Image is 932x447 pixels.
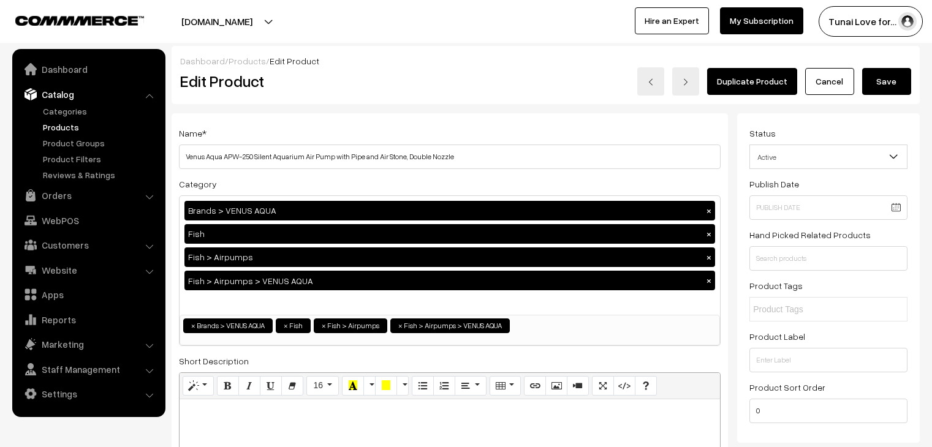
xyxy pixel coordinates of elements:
button: × [703,275,714,286]
a: COMMMERCE [15,12,123,27]
button: × [703,228,714,239]
a: Marketing [15,333,161,355]
button: Table [490,376,521,396]
li: Brands > VENUS AQUA [183,318,273,333]
label: Product Label [749,330,805,343]
div: / / [180,54,911,67]
a: Products [229,56,266,66]
button: Ordered list (CTRL+SHIFT+NUM8) [433,376,455,396]
a: Reviews & Ratings [40,168,161,181]
button: Tunai Love for… [819,6,923,37]
input: Publish Date [749,195,907,220]
div: Fish [184,224,715,244]
a: Dashboard [180,56,225,66]
button: More Color [363,376,376,396]
label: Publish Date [749,178,799,190]
li: Fish [276,318,311,333]
button: Recent Color [342,376,364,396]
button: Full Screen [592,376,614,396]
button: Underline (CTRL+U) [260,376,282,396]
div: Fish > Airpumps [184,247,715,267]
button: Video [567,376,589,396]
button: Style [183,376,214,396]
button: Help [635,376,657,396]
a: Products [40,121,161,133]
button: Remove Font Style (CTRL+\) [281,376,303,396]
li: Fish > Airpumps [314,318,387,333]
button: Paragraph [455,376,486,396]
a: Dashboard [15,58,161,80]
img: user [898,12,917,31]
input: Search products [749,246,907,271]
a: Customers [15,234,161,256]
a: Orders [15,184,161,206]
label: Hand Picked Related Products [749,228,871,241]
input: Enter Number [749,399,907,423]
span: Active [750,146,907,168]
a: WebPOS [15,209,161,231]
button: Italic (CTRL+I) [238,376,260,396]
input: Name [179,145,721,169]
span: × [398,320,403,331]
label: Status [749,127,776,140]
span: × [191,320,195,331]
a: Product Filters [40,152,161,165]
img: left-arrow.png [647,78,654,86]
a: Settings [15,383,161,405]
label: Name [179,127,206,140]
label: Short Description [179,355,249,367]
span: 16 [313,380,323,390]
button: Picture [545,376,567,396]
button: Font Size [306,376,339,396]
span: Edit Product [270,56,319,66]
button: Background Color [375,376,397,396]
a: Catalog [15,83,161,105]
button: Save [862,68,911,95]
input: Product Tags [753,303,860,316]
input: Enter Label [749,348,907,372]
a: Staff Management [15,358,161,380]
h2: Edit Product [180,72,474,91]
span: × [322,320,326,331]
label: Product Tags [749,279,803,292]
a: My Subscription [720,7,803,34]
a: Hire an Expert [635,7,709,34]
button: More Color [396,376,409,396]
label: Category [179,178,217,190]
button: × [703,205,714,216]
a: Website [15,259,161,281]
button: Bold (CTRL+B) [217,376,239,396]
a: Product Groups [40,137,161,149]
div: Brands > VENUS AQUA [184,201,715,220]
div: Fish > Airpumps > VENUS AQUA [184,271,715,290]
img: right-arrow.png [682,78,689,86]
button: × [703,252,714,263]
button: [DOMAIN_NAME] [138,6,295,37]
a: Categories [40,105,161,118]
span: Active [749,145,907,169]
button: Code View [613,376,635,396]
label: Product Sort Order [749,381,825,394]
span: × [284,320,288,331]
img: COMMMERCE [15,16,144,25]
button: Unordered list (CTRL+SHIFT+NUM7) [412,376,434,396]
a: Duplicate Product [707,68,797,95]
li: Fish > Airpumps > VENUS AQUA [390,318,510,333]
a: Apps [15,284,161,306]
a: Reports [15,309,161,331]
a: Cancel [805,68,854,95]
button: Link (CTRL+K) [524,376,546,396]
